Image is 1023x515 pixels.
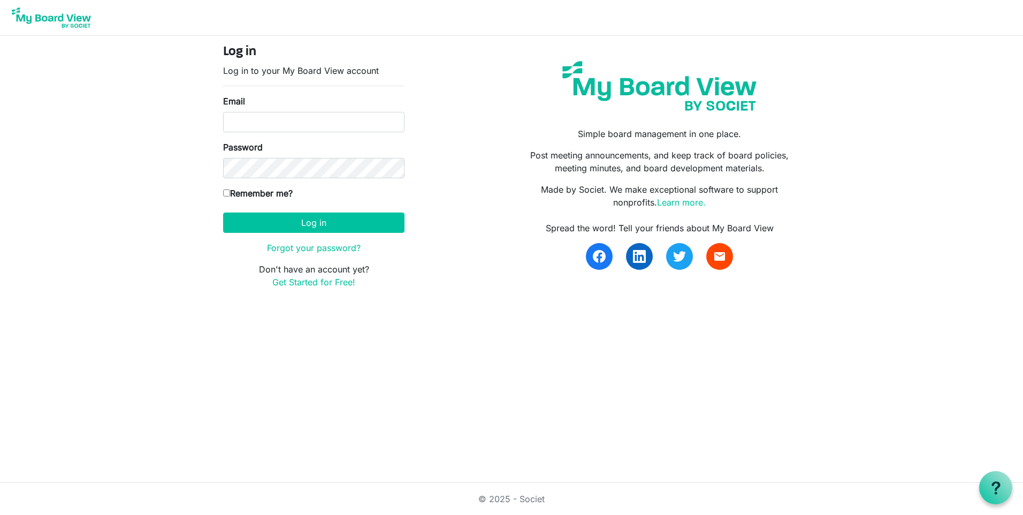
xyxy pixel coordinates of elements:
a: email [706,243,733,270]
img: facebook.svg [593,250,606,263]
p: Simple board management in one place. [520,127,800,140]
img: My Board View Logo [9,4,94,31]
h4: Log in [223,44,404,60]
img: twitter.svg [673,250,686,263]
p: Made by Societ. We make exceptional software to support nonprofits. [520,183,800,209]
p: Post meeting announcements, and keep track of board policies, meeting minutes, and board developm... [520,149,800,175]
label: Password [223,141,263,154]
a: Forgot your password? [267,243,361,253]
div: Spread the word! Tell your friends about My Board View [520,222,800,234]
img: my-board-view-societ.svg [554,53,765,119]
label: Email [223,95,245,108]
a: © 2025 - Societ [478,494,545,504]
img: linkedin.svg [633,250,646,263]
button: Log in [223,213,404,233]
span: email [713,250,726,263]
input: Remember me? [223,190,230,196]
label: Remember me? [223,187,293,200]
a: Learn more. [657,197,706,208]
a: Get Started for Free! [272,277,355,287]
p: Log in to your My Board View account [223,64,404,77]
p: Don't have an account yet? [223,263,404,289]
